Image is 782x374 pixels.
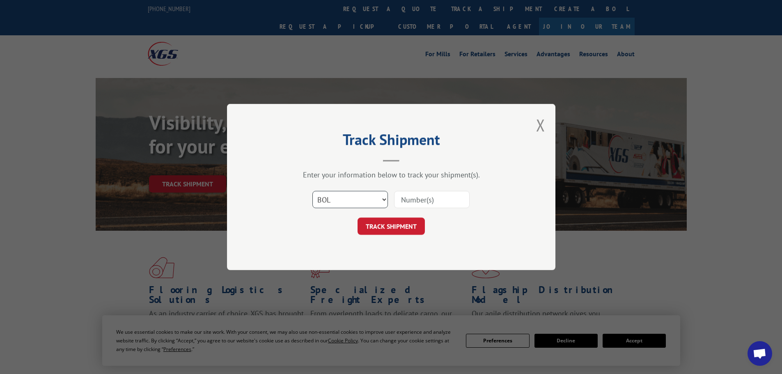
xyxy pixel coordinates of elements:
input: Number(s) [394,191,470,208]
div: Open chat [748,341,772,366]
button: TRACK SHIPMENT [358,218,425,235]
h2: Track Shipment [268,134,514,149]
button: Close modal [536,114,545,136]
div: Enter your information below to track your shipment(s). [268,170,514,179]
